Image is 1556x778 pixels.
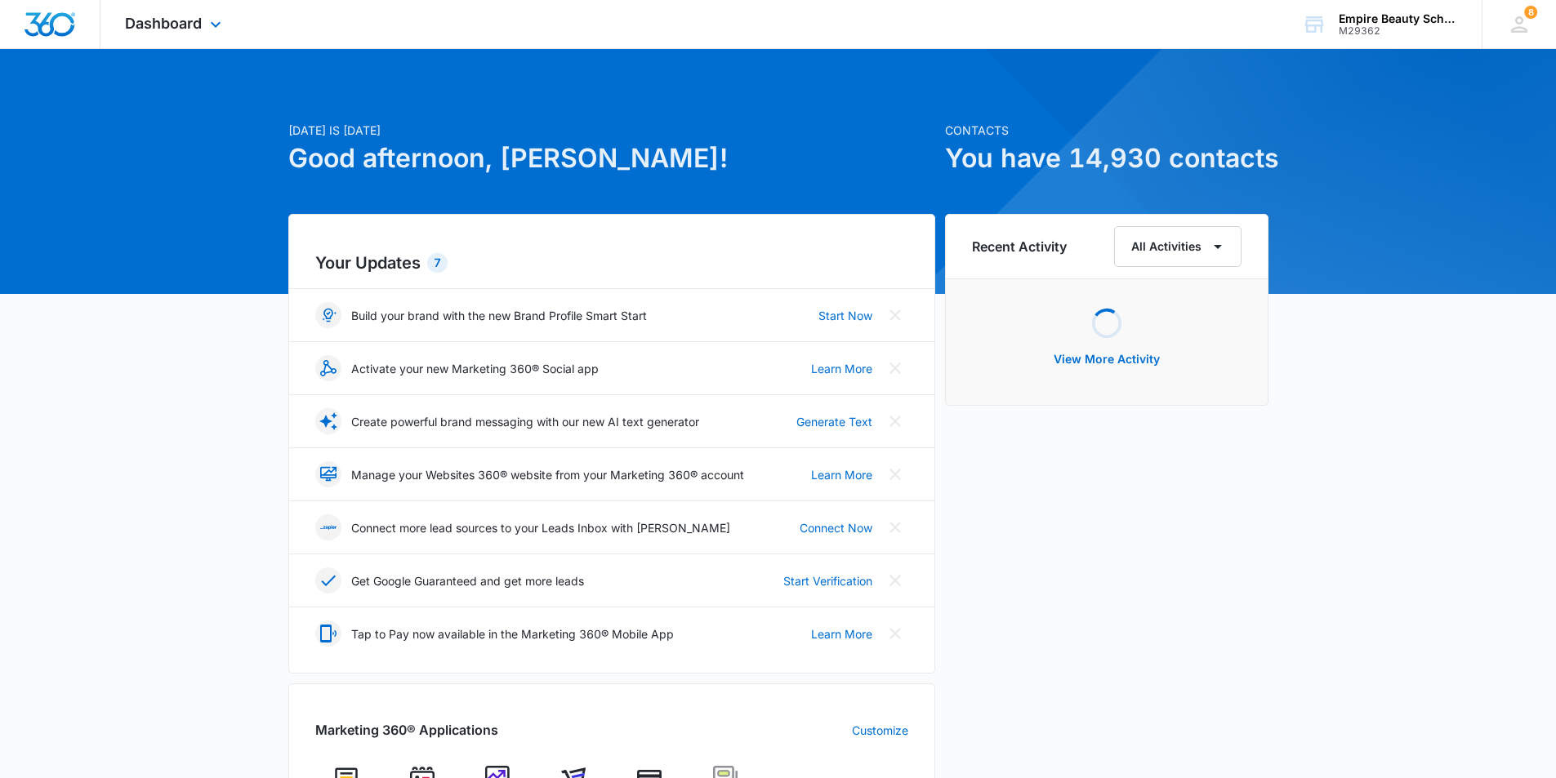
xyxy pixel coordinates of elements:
h1: Good afternoon, [PERSON_NAME]! [288,139,935,178]
h1: You have 14,930 contacts [945,139,1268,178]
p: Contacts [945,122,1268,139]
p: [DATE] is [DATE] [288,122,935,139]
div: account id [1339,25,1458,37]
button: Close [882,514,908,540]
button: Close [882,567,908,594]
a: Customize [852,722,908,739]
button: Close [882,302,908,328]
p: Connect more lead sources to your Leads Inbox with [PERSON_NAME] [351,519,730,536]
button: All Activities [1114,226,1242,267]
a: Start Now [818,307,872,324]
h6: Recent Activity [972,237,1067,256]
div: notifications count [1524,6,1537,19]
button: View More Activity [1037,340,1176,379]
a: Learn More [811,625,872,642]
button: Close [882,408,908,434]
button: Close [882,620,908,647]
p: Manage your Websites 360® website from your Marketing 360® account [351,466,744,483]
p: Build your brand with the new Brand Profile Smart Start [351,307,647,324]
a: Connect Now [800,519,872,536]
button: Close [882,355,908,381]
a: Start Verification [783,572,872,589]
p: Create powerful brand messaging with our new AI text generator [351,413,699,430]
span: 8 [1524,6,1537,19]
p: Get Google Guaranteed and get more leads [351,572,584,589]
p: Tap to Pay now available in the Marketing 360® Mobile App [351,625,674,642]
a: Learn More [811,466,872,483]
h2: Your Updates [315,251,908,275]
span: Dashboard [125,15,202,32]
p: Activate your new Marketing 360® Social app [351,360,599,377]
h2: Marketing 360® Applications [315,720,498,740]
a: Generate Text [796,413,872,430]
div: 7 [427,253,448,273]
a: Learn More [811,360,872,377]
button: Close [882,461,908,487]
div: account name [1339,12,1458,25]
